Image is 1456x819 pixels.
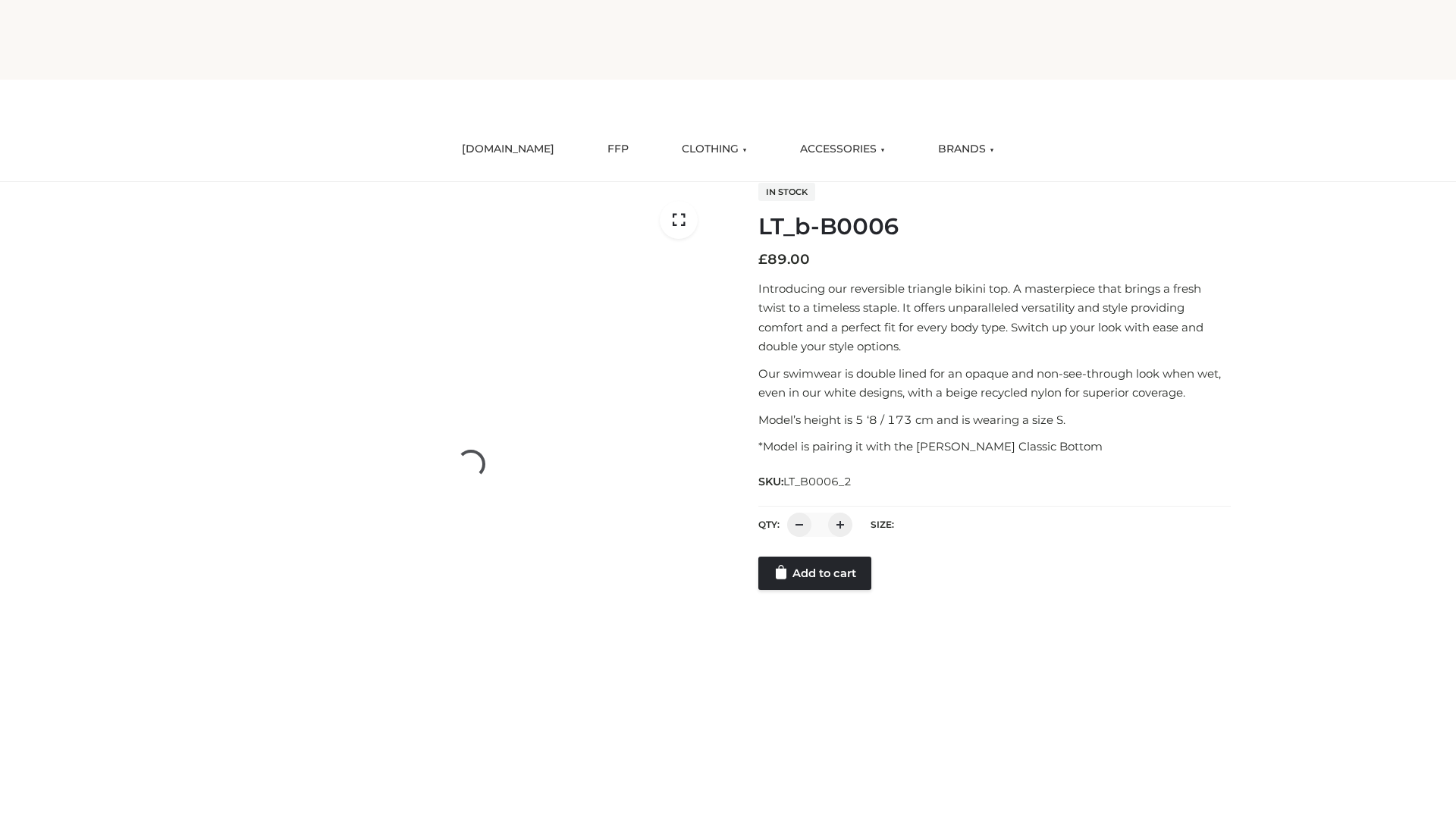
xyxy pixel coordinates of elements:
a: [DOMAIN_NAME] [450,133,566,166]
a: Add to cart [758,557,871,590]
p: Model’s height is 5 ‘8 / 173 cm and is wearing a size S. [758,410,1231,430]
a: FFP [596,133,640,166]
label: QTY: [758,519,780,530]
bdi: 89.00 [758,251,810,268]
a: CLOTHING [670,133,758,166]
p: *Model is pairing it with the [PERSON_NAME] Classic Bottom [758,437,1231,457]
span: In stock [758,183,815,201]
a: ACCESSORIES [789,133,896,166]
p: Introducing our reversible triangle bikini top. A masterpiece that brings a fresh twist to a time... [758,279,1231,356]
span: SKU: [758,472,853,491]
p: Our swimwear is double lined for an opaque and non-see-through look when wet, even in our white d... [758,364,1231,403]
label: Size: [871,519,894,530]
span: LT_B0006_2 [783,475,852,488]
h1: LT_b-B0006 [758,213,1231,240]
a: BRANDS [927,133,1006,166]
span: £ [758,251,767,268]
